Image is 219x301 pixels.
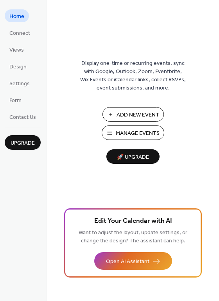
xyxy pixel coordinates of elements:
[5,26,35,39] a: Connect
[5,110,41,123] a: Contact Us
[9,80,30,88] span: Settings
[9,63,27,71] span: Design
[9,13,24,21] span: Home
[80,59,186,92] span: Display one-time or recurring events, sync with Google, Outlook, Zoom, Eventbrite, Wix Events or ...
[9,46,24,54] span: Views
[102,107,164,122] button: Add New Event
[9,113,36,122] span: Contact Us
[9,29,30,38] span: Connect
[106,258,149,266] span: Open AI Assistant
[5,77,34,90] a: Settings
[5,60,31,73] a: Design
[102,125,164,140] button: Manage Events
[5,93,26,106] a: Form
[117,111,159,119] span: Add New Event
[106,149,160,164] button: 🚀 Upgrade
[116,129,160,138] span: Manage Events
[5,43,29,56] a: Views
[5,135,41,150] button: Upgrade
[111,152,155,163] span: 🚀 Upgrade
[5,9,29,22] a: Home
[94,252,172,270] button: Open AI Assistant
[94,216,172,227] span: Edit Your Calendar with AI
[9,97,22,105] span: Form
[11,139,35,147] span: Upgrade
[79,228,187,246] span: Want to adjust the layout, update settings, or change the design? The assistant can help.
